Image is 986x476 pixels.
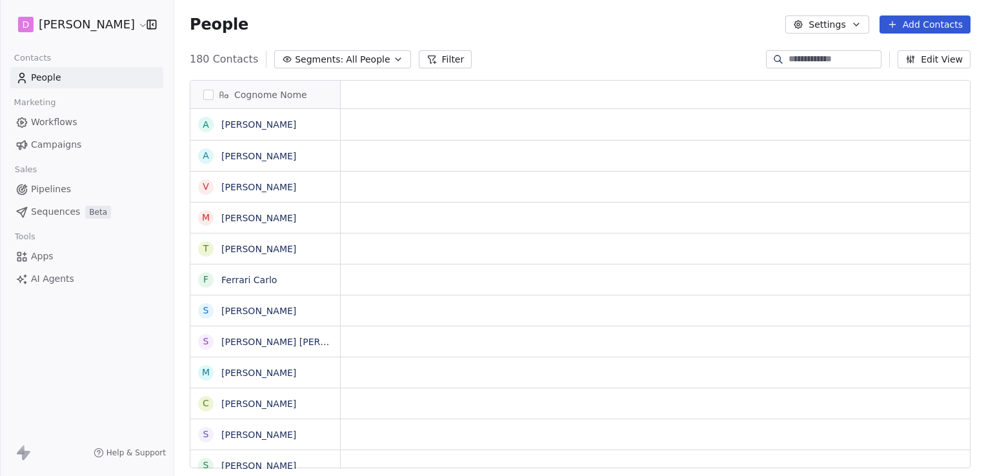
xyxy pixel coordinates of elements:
a: AI Agents [10,268,163,290]
span: Sales [9,160,43,179]
span: Cognome Nome [234,88,307,101]
span: Tools [9,227,41,246]
div: S [203,428,209,441]
button: Filter [419,50,472,68]
span: [PERSON_NAME] [39,16,135,33]
div: V [203,180,209,193]
button: Edit View [898,50,971,68]
div: S [203,304,209,317]
span: Beta [85,206,111,219]
button: D[PERSON_NAME] [15,14,137,35]
span: 180 Contacts [190,52,258,67]
span: Sequences [31,205,80,219]
span: Segments: [295,53,343,66]
div: T [203,242,209,255]
span: All People [346,53,390,66]
a: Campaigns [10,134,163,155]
a: [PERSON_NAME] [221,306,296,316]
a: People [10,67,163,88]
a: [PERSON_NAME] [221,182,296,192]
div: M [202,366,210,379]
a: [PERSON_NAME] [221,119,296,130]
span: People [31,71,61,84]
a: [PERSON_NAME] [221,461,296,471]
div: A [203,118,209,132]
span: D [23,18,30,31]
span: Pipelines [31,183,71,196]
a: Help & Support [94,448,166,458]
a: [PERSON_NAME] [221,368,296,378]
a: Ferrari Carlo [221,275,277,285]
a: Workflows [10,112,163,133]
button: Settings [785,15,869,34]
span: People [190,15,248,34]
a: [PERSON_NAME] [221,151,296,161]
a: [PERSON_NAME] [221,213,296,223]
div: F [203,273,208,286]
div: Cognome Nome [190,81,340,108]
span: Help & Support [106,448,166,458]
div: C [203,397,209,410]
div: S [203,335,209,348]
a: [PERSON_NAME] [221,430,296,440]
a: [PERSON_NAME] [PERSON_NAME] [221,337,374,347]
a: [PERSON_NAME] [221,244,296,254]
a: Pipelines [10,179,163,200]
span: Marketing [8,93,61,112]
a: Apps [10,246,163,267]
a: SequencesBeta [10,201,163,223]
span: Workflows [31,115,77,129]
button: Add Contacts [880,15,971,34]
span: Apps [31,250,54,263]
span: Campaigns [31,138,81,152]
a: [PERSON_NAME] [221,399,296,409]
span: AI Agents [31,272,74,286]
div: M [202,211,210,224]
div: A [203,149,209,163]
div: grid [190,109,341,469]
span: Contacts [8,48,57,68]
div: S [203,459,209,472]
